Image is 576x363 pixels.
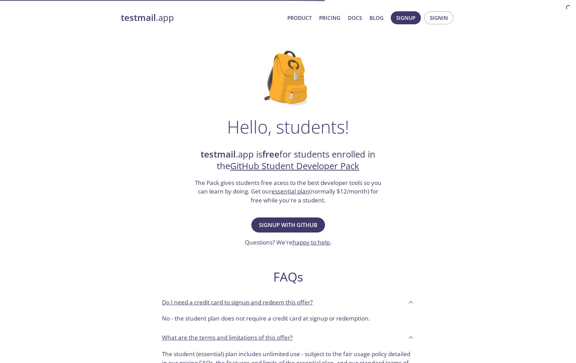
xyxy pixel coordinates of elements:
a: Pricing [319,13,340,22]
img: github-student-backpack.png [264,51,312,105]
h2: FAQs [156,269,420,285]
div: Do I need a credit card to signup and redeem this offer? [156,311,420,328]
a: Blog [370,13,384,22]
a: happy to help [292,238,330,246]
span: Signup with GitHub [259,220,317,230]
button: Signup [391,11,421,24]
strong: testmail [201,148,236,160]
a: GitHub Student Developer Pack [230,160,359,172]
button: Signup with GitHub [251,217,325,233]
div: Do I need a credit card to signup and redeem this offer? [156,293,420,311]
a: Product [287,13,312,22]
span: Signup [396,13,415,22]
p: What are the terms and limitations of this offer? [162,333,292,342]
h3: Questions? We're . [245,238,331,247]
button: Signin [424,11,453,24]
span: Signin [430,13,448,22]
strong: free [262,148,279,160]
p: No - the student plan does not require a credit card at signup or redemption. [162,314,414,323]
a: essential plan [272,187,309,195]
strong: testmail [121,12,156,24]
a: Docs [348,13,362,22]
a: testmail.app [121,12,282,24]
h2: .app is for students enrolled in the [194,149,382,172]
h1: Hello, students! [227,116,349,137]
p: Do I need a credit card to signup and redeem this offer? [162,298,313,307]
h3: The Pack gives students free acess to the best developer tools so you can learn by doing. Get our... [194,178,382,205]
div: What are the terms and limitations of this offer? [156,328,420,347]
